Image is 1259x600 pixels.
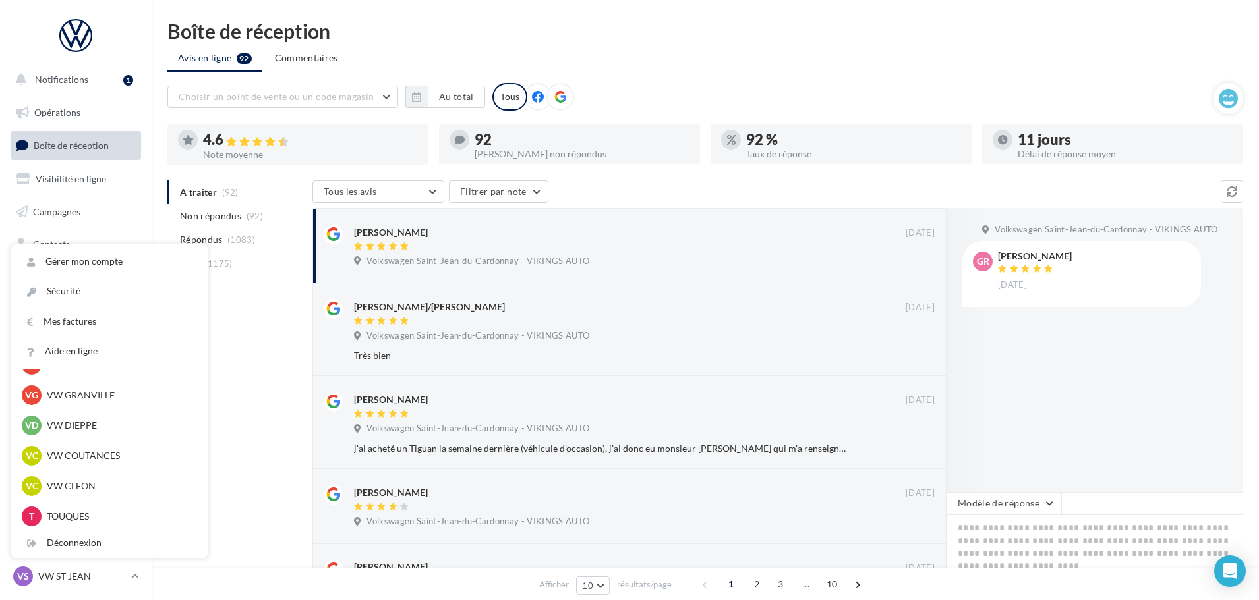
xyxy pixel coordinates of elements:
[25,419,38,432] span: VD
[203,150,418,159] div: Note moyenne
[539,578,569,591] span: Afficher
[227,234,255,245] span: (1083)
[906,487,935,499] span: [DATE]
[8,66,138,94] button: Notifications 1
[977,255,989,268] span: Gr
[405,86,485,108] button: Au total
[354,486,428,499] div: [PERSON_NAME]
[617,578,672,591] span: résultats/page
[11,337,208,366] a: Aide en ligne
[29,510,34,523] span: T
[354,442,849,455] div: j'ai acheté un Tiguan la semaine dernière (véhicule d'occasion), j'ai donc eu monsieur [PERSON_NA...
[821,574,843,595] span: 10
[180,233,223,246] span: Répondus
[354,560,428,574] div: [PERSON_NAME]
[324,186,377,197] span: Tous les avis
[998,279,1027,291] span: [DATE]
[33,205,80,217] span: Campagnes
[770,574,791,595] span: 3
[366,423,589,435] span: Volkswagen Saint-Jean-du-Cardonnay - VIKINGS AUTO
[8,231,144,258] a: Contacts
[26,479,38,493] span: VC
[8,373,144,412] a: Campagnes DataOnDemand
[8,263,144,291] a: Médiathèque
[475,150,689,159] div: [PERSON_NAME] non répondus
[35,74,88,85] span: Notifications
[247,211,263,221] span: (92)
[366,330,589,342] span: Volkswagen Saint-Jean-du-Cardonnay - VIKINGS AUTO
[995,224,1217,236] span: Volkswagen Saint-Jean-du-Cardonnay - VIKINGS AUTO
[1018,132,1233,147] div: 11 jours
[47,479,192,493] p: VW CLEON
[11,528,208,558] div: Déconnexion
[746,132,961,147] div: 92 %
[33,238,70,250] span: Contacts
[796,574,817,595] span: ...
[47,449,192,462] p: VW COUTANCES
[354,349,849,362] div: Très bien
[1214,555,1246,587] div: Open Intercom Messenger
[38,570,126,583] p: VW ST JEAN
[26,449,38,462] span: VC
[947,492,1061,514] button: Modèle de réponse
[11,277,208,306] a: Sécurité
[8,131,144,159] a: Boîte de réception
[47,419,192,432] p: VW DIEPPE
[17,570,29,583] span: VS
[275,52,338,63] span: Commentaires
[354,300,505,314] div: [PERSON_NAME]/[PERSON_NAME]
[366,516,589,528] span: Volkswagen Saint-Jean-du-Cardonnay - VIKINGS AUTO
[47,389,192,402] p: VW GRANVILLE
[47,510,192,523] p: TOUQUES
[167,21,1243,41] div: Boîte de réception
[25,389,38,402] span: VG
[8,165,144,193] a: Visibilité en ligne
[746,150,961,159] div: Taux de réponse
[123,75,133,86] div: 1
[312,180,444,203] button: Tous les avis
[906,562,935,574] span: [DATE]
[34,140,109,151] span: Boîte de réception
[203,132,418,148] div: 4.6
[36,173,106,184] span: Visibilité en ligne
[11,247,208,277] a: Gérer mon compte
[354,393,428,406] div: [PERSON_NAME]
[11,307,208,337] a: Mes factures
[720,574,742,595] span: 1
[8,296,144,324] a: Calendrier
[998,252,1072,261] div: [PERSON_NAME]
[354,226,428,239] div: [PERSON_NAME]
[492,83,527,111] div: Tous
[8,198,144,226] a: Campagnes
[746,574,767,595] span: 2
[906,302,935,314] span: [DATE]
[906,227,935,239] span: [DATE]
[179,91,374,102] span: Choisir un point de vente ou un code magasin
[366,256,589,267] span: Volkswagen Saint-Jean-du-Cardonnay - VIKINGS AUTO
[475,132,689,147] div: 92
[906,395,935,406] span: [DATE]
[449,180,548,203] button: Filtrer par note
[8,99,144,126] a: Opérations
[428,86,485,108] button: Au total
[34,107,80,118] span: Opérations
[576,576,610,595] button: 10
[8,329,144,368] a: PLV et print personnalisable
[167,86,398,108] button: Choisir un point de vente ou un code magasin
[180,209,241,223] span: Non répondus
[1018,150,1233,159] div: Délai de réponse moyen
[205,258,233,269] span: (1175)
[582,580,593,591] span: 10
[11,564,141,589] a: VS VW ST JEAN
